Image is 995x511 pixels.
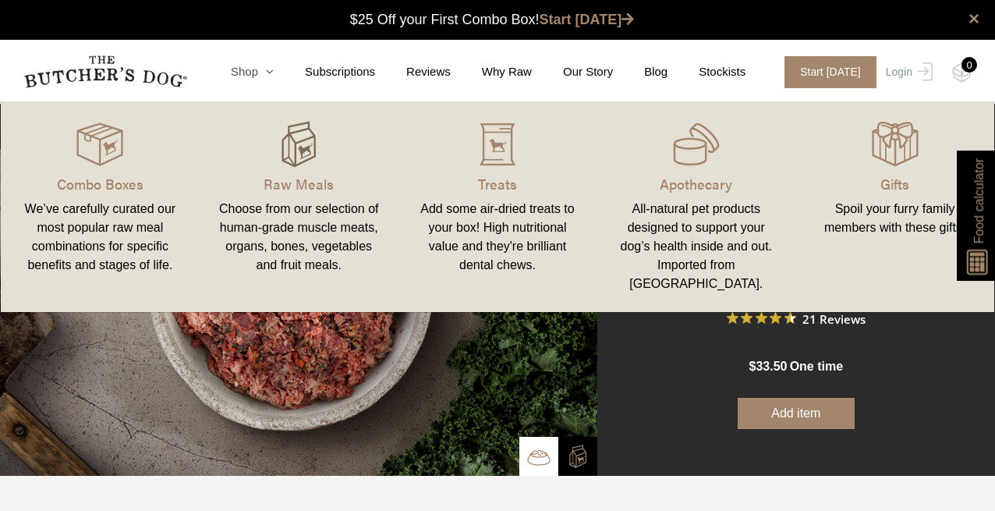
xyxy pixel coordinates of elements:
[540,12,635,27] a: Start [DATE]
[769,56,882,88] a: Start [DATE]
[566,445,590,468] img: TBD_Build-A-Box-2.png
[375,63,451,81] a: Reviews
[1,118,200,296] a: Combo Boxes We’ve carefully curated our most popular raw meal combinations for specific benefits ...
[200,118,398,296] a: Raw Meals Choose from our selection of human-grade muscle meats, organs, bones, vegetables and fr...
[727,307,866,330] button: Rated 4.6 out of 5 stars from 21 reviews. Jump to reviews.
[597,118,795,296] a: Apothecary All-natural pet products designed to support your dog’s health inside and out. Importe...
[882,56,933,88] a: Login
[19,200,181,275] div: We’ve carefully curated our most popular raw meal combinations for specific benefits and stages o...
[532,63,613,81] a: Our Story
[814,173,976,194] p: Gifts
[790,360,843,373] span: one time
[756,360,787,373] span: 33.50
[802,307,866,330] span: 21 Reviews
[961,57,977,73] div: 0
[218,173,380,194] p: Raw Meals
[451,63,532,81] a: Why Raw
[814,200,976,237] div: Spoil your furry family members with these gifts.
[613,63,667,81] a: Blog
[615,173,777,194] p: Apothecary
[218,200,380,275] div: Choose from our selection of human-grade muscle meats, organs, bones, vegetables and fruit meals.
[969,158,988,243] span: Food calculator
[667,63,745,81] a: Stockists
[968,9,979,28] a: close
[200,63,274,81] a: Shop
[275,121,322,168] img: TBD_build-A-Box_Hover.png
[795,118,994,296] a: Gifts Spoil your furry family members with these gifts.
[615,200,777,293] div: All-natural pet products designed to support your dog’s health inside and out. Imported from [GEO...
[738,398,855,429] button: Add item
[952,62,972,83] img: TBD_Cart-Empty.png
[398,118,597,296] a: Treats Add some air-dried treats to your box! High nutritional value and they're brilliant dental...
[274,63,375,81] a: Subscriptions
[527,445,551,469] img: TBD_Bowl.png
[417,173,579,194] p: Treats
[19,173,181,194] p: Combo Boxes
[749,360,756,373] span: $
[784,56,876,88] span: Start [DATE]
[417,200,579,275] div: Add some air-dried treats to your box! High nutritional value and they're brilliant dental chews.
